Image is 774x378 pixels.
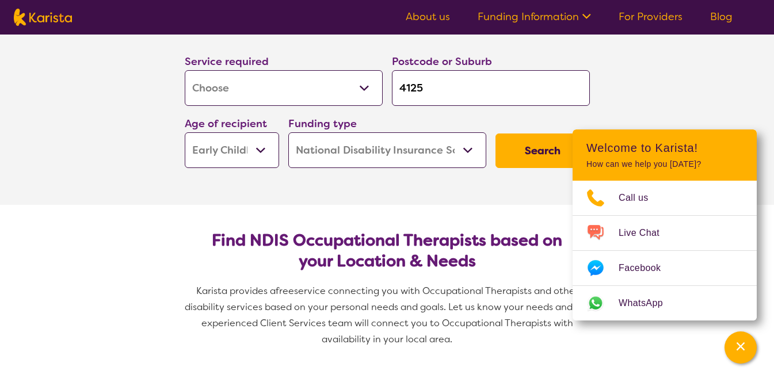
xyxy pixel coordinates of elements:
[725,331,757,364] button: Channel Menu
[392,70,590,106] input: Type
[573,286,757,320] a: Web link opens in a new tab.
[406,10,450,24] a: About us
[196,285,276,297] span: Karista provides a
[586,141,743,155] h2: Welcome to Karista!
[185,117,267,131] label: Age of recipient
[185,285,592,345] span: service connecting you with Occupational Therapists and other disability services based on your p...
[619,10,683,24] a: For Providers
[619,224,673,242] span: Live Chat
[478,10,591,24] a: Funding Information
[495,133,590,168] button: Search
[276,285,294,297] span: free
[14,9,72,26] img: Karista logo
[392,55,492,68] label: Postcode or Suburb
[710,10,733,24] a: Blog
[619,295,677,312] span: WhatsApp
[586,159,743,169] p: How can we help you [DATE]?
[573,129,757,320] div: Channel Menu
[194,230,581,272] h2: Find NDIS Occupational Therapists based on your Location & Needs
[185,55,269,68] label: Service required
[573,181,757,320] ul: Choose channel
[619,189,662,207] span: Call us
[619,259,674,277] span: Facebook
[288,117,357,131] label: Funding type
